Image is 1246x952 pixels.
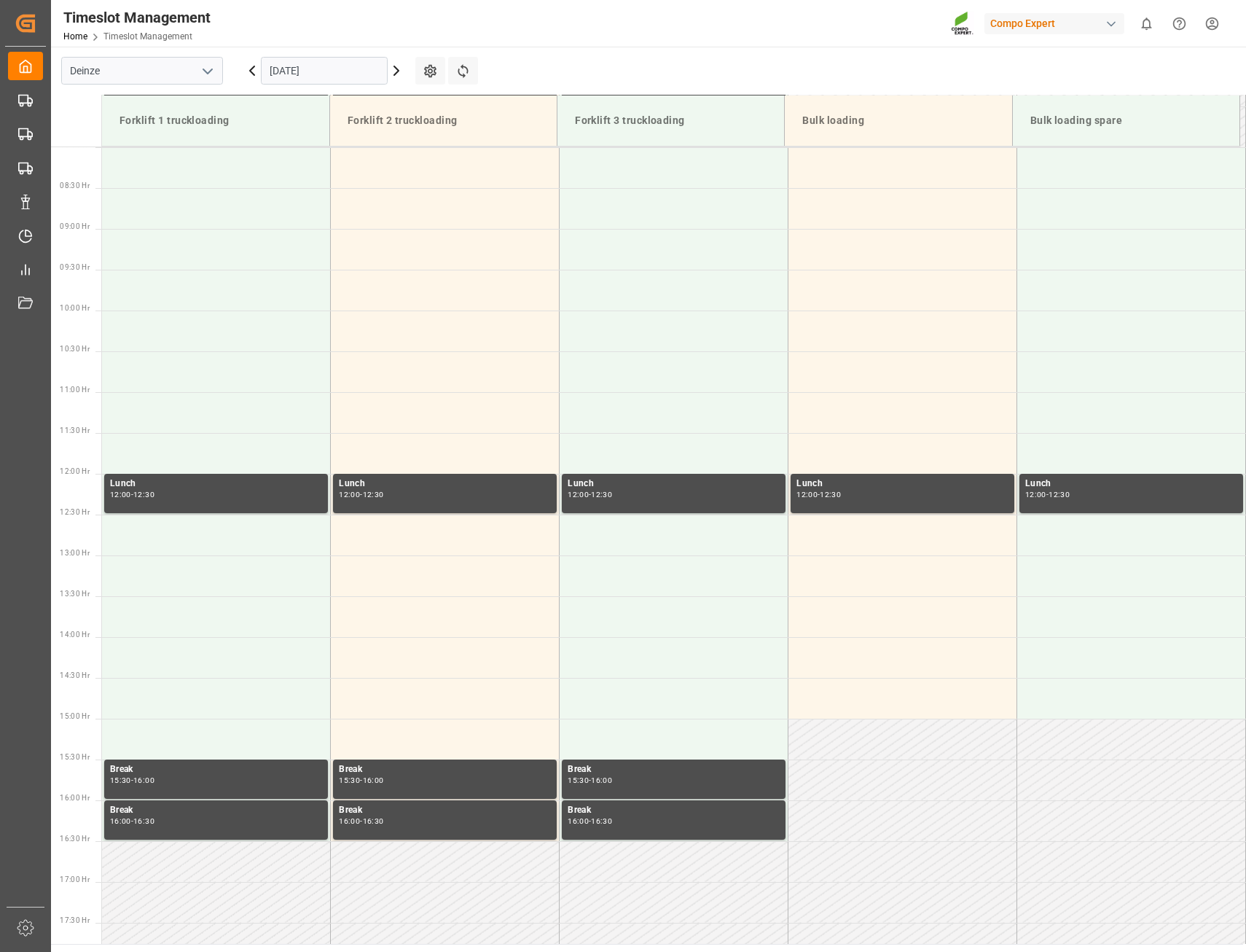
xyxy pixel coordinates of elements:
[60,712,90,720] span: 15:00 Hr
[339,803,551,818] div: Break
[60,467,90,475] span: 12:00 Hr
[796,491,818,498] div: 12:00
[60,671,90,679] span: 14:30 Hr
[589,818,591,824] div: -
[131,491,133,498] div: -
[568,803,780,818] div: Break
[261,57,388,85] input: DD.MM.YYYY
[63,7,211,28] div: Timeslot Management
[133,818,154,824] div: 16:30
[591,818,612,824] div: 16:30
[339,491,360,498] div: 12:00
[339,777,360,784] div: 15:30
[60,182,90,190] span: 08:30 Hr
[1025,491,1046,498] div: 12:00
[114,107,318,134] div: Forklift 1 truckloading
[110,762,322,777] div: Break
[60,386,90,394] span: 11:00 Hr
[363,818,384,824] div: 16:30
[1049,491,1070,498] div: 12:30
[591,491,612,498] div: 12:30
[60,426,90,434] span: 11:30 Hr
[951,11,974,36] img: Screenshot%202023-09-29%20at%2010.02.21.png_1712312052.png
[589,491,591,498] div: -
[342,107,545,134] div: Forklift 2 truckloading
[568,491,589,498] div: 12:00
[591,777,612,784] div: 16:00
[589,777,591,784] div: -
[363,491,384,498] div: 12:30
[60,508,90,516] span: 12:30 Hr
[339,477,551,491] div: Lunch
[131,818,133,824] div: -
[133,491,154,498] div: 12:30
[1163,7,1196,40] button: Help Center
[360,777,362,784] div: -
[818,491,820,498] div: -
[984,13,1124,34] div: Compo Expert
[60,835,90,843] span: 16:30 Hr
[568,477,780,491] div: Lunch
[60,916,90,924] span: 17:30 Hr
[568,818,589,824] div: 16:00
[61,57,223,85] input: Type to search/select
[60,590,90,598] span: 13:30 Hr
[569,107,772,134] div: Forklift 3 truckloading
[1046,491,1049,498] div: -
[110,491,131,498] div: 12:00
[60,345,90,353] span: 10:30 Hr
[60,549,90,557] span: 13:00 Hr
[63,31,87,42] a: Home
[133,777,154,784] div: 16:00
[110,803,322,818] div: Break
[339,762,551,777] div: Break
[1024,107,1228,134] div: Bulk loading spare
[1025,477,1237,491] div: Lunch
[60,794,90,802] span: 16:00 Hr
[60,631,90,639] span: 14:00 Hr
[60,304,90,312] span: 10:00 Hr
[110,477,322,491] div: Lunch
[196,60,218,82] button: open menu
[110,818,131,824] div: 16:00
[796,107,1000,134] div: Bulk loading
[60,222,90,230] span: 09:00 Hr
[796,477,1008,491] div: Lunch
[360,491,362,498] div: -
[568,777,589,784] div: 15:30
[60,753,90,761] span: 15:30 Hr
[1130,7,1163,40] button: show 0 new notifications
[339,818,360,824] div: 16:00
[360,818,362,824] div: -
[363,777,384,784] div: 16:00
[110,777,131,784] div: 15:30
[984,9,1130,37] button: Compo Expert
[60,875,90,883] span: 17:00 Hr
[60,263,90,271] span: 09:30 Hr
[568,762,780,777] div: Break
[131,777,133,784] div: -
[820,491,841,498] div: 12:30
